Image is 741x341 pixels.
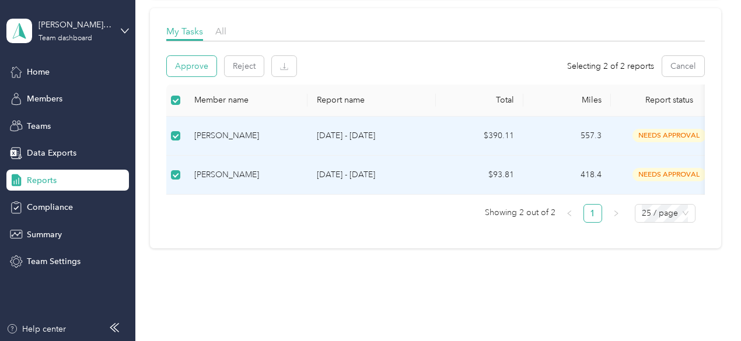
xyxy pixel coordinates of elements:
button: right [607,204,625,223]
span: Home [27,66,50,78]
div: [PERSON_NAME] [194,168,298,181]
div: Page Size [635,204,695,223]
button: Reject [225,56,264,76]
span: needs approval [632,129,706,142]
div: [PERSON_NAME] Team [39,19,111,31]
span: All [215,26,226,37]
div: Total [445,95,514,105]
button: Cancel [662,56,704,76]
p: [DATE] - [DATE] [317,168,427,181]
li: 1 [583,204,602,223]
span: Showing 2 out of 2 [485,204,555,222]
span: Members [27,93,62,105]
td: $93.81 [436,156,523,195]
a: 1 [584,205,602,222]
th: Member name [185,85,307,117]
span: right [613,210,620,217]
div: Member name [194,95,298,105]
button: Approve [167,56,216,76]
span: Report status [620,95,718,105]
span: Compliance [27,201,73,213]
button: Help center [6,323,66,335]
div: [PERSON_NAME] [194,129,298,142]
iframe: Everlance-gr Chat Button Frame [676,276,741,341]
span: Summary [27,228,62,241]
span: My Tasks [166,26,203,37]
li: Previous Page [560,204,579,223]
td: 557.3 [523,117,611,156]
div: Team dashboard [39,35,92,42]
p: [DATE] - [DATE] [317,129,427,142]
li: Next Page [607,204,625,223]
button: left [560,204,579,223]
span: left [566,210,573,217]
td: 418.4 [523,156,611,195]
span: Data Exports [27,147,76,159]
span: Selecting 2 of 2 reports [567,60,654,72]
span: Team Settings [27,255,81,268]
th: Report name [307,85,436,117]
td: $390.11 [436,117,523,156]
span: needs approval [632,168,706,181]
span: 25 / page [642,205,688,222]
span: Reports [27,174,57,187]
div: Miles [533,95,602,105]
span: Teams [27,120,51,132]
